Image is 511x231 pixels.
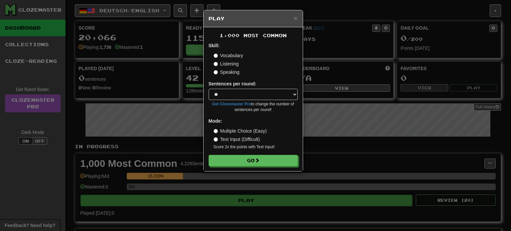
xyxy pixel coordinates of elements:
input: Text Input (Difficult) [214,137,218,142]
label: Sentences per round: [209,80,256,87]
strong: Skill: [209,43,220,48]
input: Multiple Choice (Easy) [214,129,218,133]
span: × [293,14,297,22]
a: Get Clozemaster Pro [212,102,251,106]
small: Score 2x the points with Text Input ! [214,144,298,150]
button: Close [293,15,297,22]
strong: Mode: [209,118,222,124]
label: Listening [214,60,239,67]
input: Vocabulary [214,54,218,58]
input: Speaking [214,70,218,74]
label: Speaking [214,69,240,75]
span: 1,000 Most Common [220,33,287,38]
small: to change the number of sentences per round! [209,101,298,113]
label: Text Input (Difficult) [214,136,260,143]
button: Go [209,155,298,166]
label: Vocabulary [214,52,243,59]
h5: Play [209,15,298,22]
label: Multiple Choice (Easy) [214,128,267,134]
input: Listening [214,62,218,66]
